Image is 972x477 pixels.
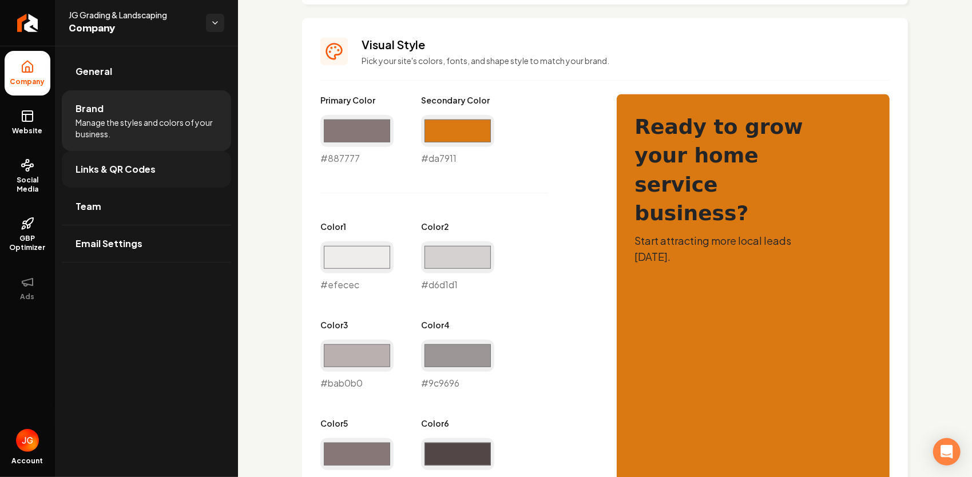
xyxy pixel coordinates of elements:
[320,319,394,331] label: Color 3
[5,149,50,203] a: Social Media
[5,100,50,145] a: Website
[76,237,142,251] span: Email Settings
[5,208,50,261] a: GBP Optimizer
[62,188,231,225] a: Team
[320,94,394,106] label: Primary Color
[16,429,39,452] img: John Glover
[421,221,494,232] label: Color 2
[421,340,494,390] div: #9c9696
[62,151,231,188] a: Links & QR Codes
[421,319,494,331] label: Color 4
[62,225,231,262] a: Email Settings
[421,94,494,106] label: Secondary Color
[76,65,112,78] span: General
[320,115,394,165] div: #887777
[320,221,394,232] label: Color 1
[5,176,50,194] span: Social Media
[421,418,494,429] label: Color 6
[5,266,50,311] button: Ads
[76,102,104,116] span: Brand
[76,162,156,176] span: Links & QR Codes
[320,418,394,429] label: Color 5
[12,456,43,466] span: Account
[421,241,494,292] div: #d6d1d1
[362,55,890,66] p: Pick your site's colors, fonts, and shape style to match your brand.
[8,126,47,136] span: Website
[17,14,38,32] img: Rebolt Logo
[69,9,197,21] span: JG Grading & Landscaping
[5,234,50,252] span: GBP Optimizer
[69,21,197,37] span: Company
[16,429,39,452] button: Open user button
[62,53,231,90] a: General
[362,37,890,53] h3: Visual Style
[6,77,50,86] span: Company
[76,200,101,213] span: Team
[76,117,217,140] span: Manage the styles and colors of your business.
[320,340,394,390] div: #bab0b0
[421,115,494,165] div: #da7911
[320,241,394,292] div: #efecec
[933,438,961,466] div: Open Intercom Messenger
[16,292,39,301] span: Ads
